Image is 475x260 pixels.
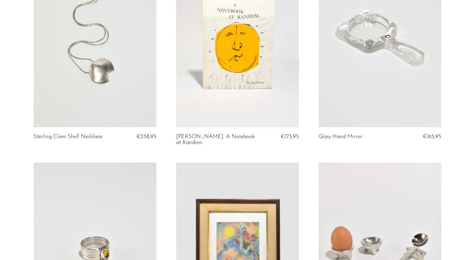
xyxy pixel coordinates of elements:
a: Glass Hand Mirror [319,134,363,140]
span: €238,95 [137,134,156,139]
a: Sterling Clam Shell Necklace [34,134,102,140]
span: €165,95 [423,134,441,139]
span: €173,95 [281,134,299,139]
a: [PERSON_NAME]: A Notebook at Random [176,134,258,146]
